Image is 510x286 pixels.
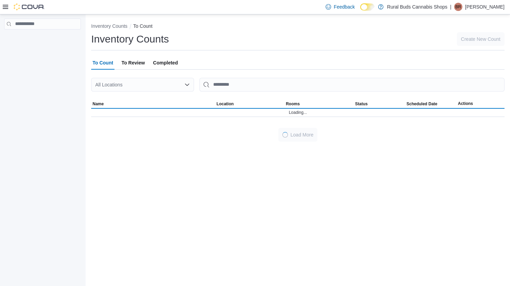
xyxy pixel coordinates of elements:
[465,3,505,11] p: [PERSON_NAME]
[199,78,505,92] input: This is a search bar. After typing your query, hit enter to filter the results lower in the page.
[91,32,169,46] h1: Inventory Counts
[360,3,375,11] input: Dark Mode
[291,131,314,138] span: Load More
[286,101,300,107] span: Rooms
[284,100,354,108] button: Rooms
[282,132,288,138] span: Loading
[14,3,45,10] img: Cova
[91,23,127,29] button: Inventory Counts
[457,32,505,46] button: Create New Count
[217,101,234,107] span: Location
[458,101,473,106] span: Actions
[406,101,437,107] span: Scheduled Date
[91,100,215,108] button: Name
[289,110,307,115] span: Loading...
[278,128,318,142] button: LoadingLoad More
[121,56,145,70] span: To Review
[450,3,451,11] p: |
[91,23,505,31] nav: An example of EuiBreadcrumbs
[215,100,284,108] button: Location
[355,101,368,107] span: Status
[133,23,153,29] button: To Count
[454,3,462,11] div: Breanna Reitmeier
[405,100,457,108] button: Scheduled Date
[334,3,355,10] span: Feedback
[184,82,190,87] button: Open list of options
[461,36,500,43] span: Create New Count
[456,3,461,11] span: BR
[387,3,447,11] p: Rural Buds Cannabis Shops
[354,100,405,108] button: Status
[93,101,104,107] span: Name
[93,56,113,70] span: To Count
[4,31,81,47] nav: Complex example
[153,56,178,70] span: Completed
